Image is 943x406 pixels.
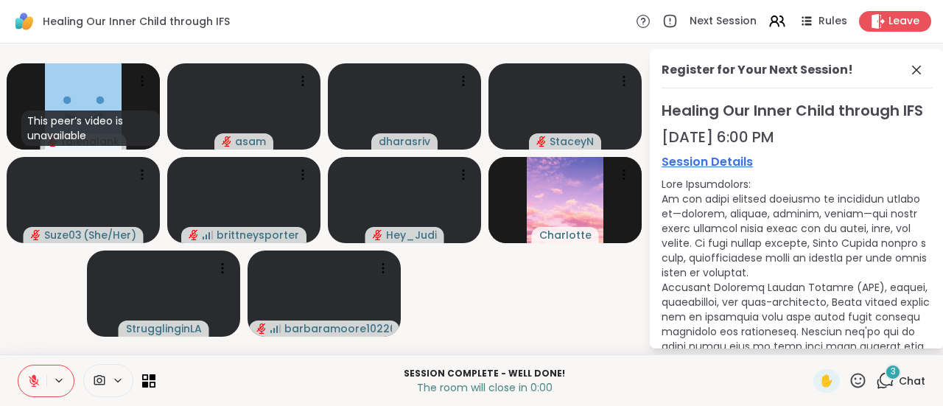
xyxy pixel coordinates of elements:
span: audio-muted [373,230,383,240]
span: Chat [899,374,925,388]
div: [DATE] 6:00 PM [662,127,933,147]
p: The room will close in 0:00 [164,380,804,395]
span: audio-muted [256,323,267,334]
span: Hey_Judi [386,228,437,242]
span: StrugglinginLA [126,321,202,336]
span: Next Session [690,14,757,29]
span: ( She/Her ) [83,228,136,242]
div: Register for Your Next Session! [662,61,853,79]
span: Rules [818,14,847,29]
span: CharIotte [539,228,592,242]
a: Session Details [662,153,933,171]
span: ✋ [819,372,834,390]
p: Session Complete - well done! [164,367,804,380]
span: barbaramoore102264 [284,321,392,336]
span: brittneysporter [217,228,299,242]
span: audio-muted [31,230,41,240]
span: Healing Our Inner Child through IFS [43,14,230,29]
span: dharasriv [379,134,430,149]
span: 3 [891,365,896,378]
span: audio-muted [536,136,547,147]
span: audio-muted [189,230,199,240]
span: Suze03 [44,228,82,242]
img: CharIotte [527,157,603,243]
span: StaceyN [550,134,594,149]
span: audio-muted [222,136,232,147]
img: talenalank [45,63,122,150]
div: This peer’s video is unavailable [21,111,160,146]
span: asam [235,134,266,149]
span: Leave [888,14,919,29]
img: ShareWell Logomark [12,9,37,34]
span: Healing Our Inner Child through IFS [662,100,933,121]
